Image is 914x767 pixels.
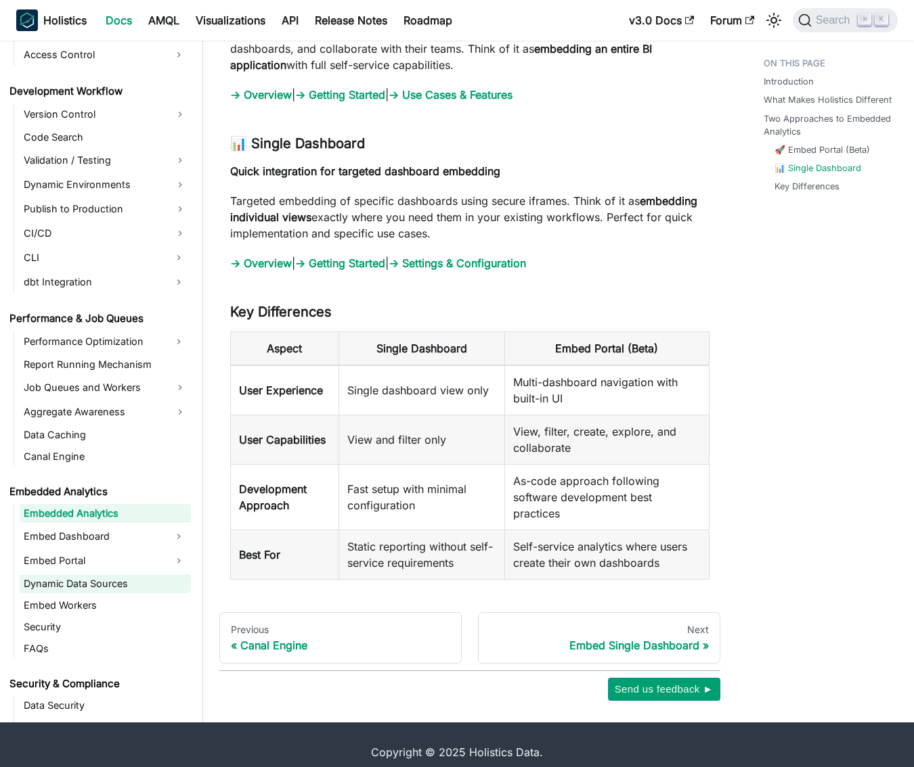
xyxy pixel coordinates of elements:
[20,128,191,147] a: Code Search
[230,87,710,103] p: | |
[764,93,892,106] a: What Makes Holistics Different
[43,12,87,28] b: Holistics
[20,223,191,244] a: CI/CD
[231,638,450,652] div: Canal Engine
[20,377,191,398] a: Job Queues and Workers
[230,88,292,101] a: → Overview
[230,304,710,321] h3: Key Differences
[505,465,709,530] td: As-code approach following software development best practices
[274,9,307,31] a: API
[295,88,385,101] a: → Getting Started
[793,8,898,32] button: Search (Command+K)
[763,9,785,31] button: Switch between dark and light mode (currently light mode)
[167,331,191,352] button: Expand sidebar category 'Performance Optimization'
[20,639,191,658] a: FAQs
[376,342,467,355] strong: Single Dashboard
[608,678,720,701] button: Send us feedback ►
[478,612,720,664] a: NextEmbed Single Dashboard
[167,526,191,547] button: Expand sidebar category 'Embed Dashboard'
[20,696,191,715] a: Data Security
[395,9,460,31] a: Roadmap
[167,271,191,293] button: Expand sidebar category 'dbt Integration'
[858,14,871,26] kbd: ⌘
[230,164,500,178] strong: Quick integration for targeted dashboard embedding
[20,271,167,293] a: dbt Integration
[20,447,191,466] a: Canal Engine
[20,247,167,269] a: CLI
[230,135,710,152] h3: 📊 Single Dashboard
[307,9,395,31] a: Release Notes
[295,256,385,270] a: → Getting Started
[5,82,191,101] a: Development Workflow
[16,9,38,31] img: Holistics
[20,103,191,125] a: Version Control
[20,425,191,444] a: Data Caching
[812,14,858,26] span: Search
[489,624,709,636] div: Next
[389,256,526,270] a: → Settings & Configuration
[20,618,191,636] a: Security
[20,44,167,66] a: Access Control
[489,638,709,652] div: Embed Single Dashboard
[764,75,814,88] a: Introduction
[389,88,513,101] a: → Use Cases & Features
[167,247,191,269] button: Expand sidebar category 'CLI'
[20,574,191,593] a: Dynamic Data Sources
[875,14,888,26] kbd: K
[20,718,191,737] a: GDPR Statement
[621,9,702,31] a: v3.0 Docs
[230,255,710,271] p: | |
[97,9,140,31] a: Docs
[339,365,504,415] td: Single dashboard view only
[5,674,191,693] a: Security & Compliance
[167,44,191,66] button: Expand sidebar category 'Access Control'
[555,342,658,355] strong: Embed Portal (Beta)
[20,149,191,171] a: Validation / Testing
[239,383,323,397] strong: User Experience
[20,174,191,195] a: Dynamic Environments
[505,415,709,465] td: View, filter, create, explore, and collaborate
[775,180,840,193] a: Key Differences
[167,550,191,572] button: Expand sidebar category 'Embed Portal'
[239,548,280,561] strong: Best For
[16,9,87,31] a: HolisticsHolistics
[230,24,710,73] p: Embed a mini BI application within your application where users can explore data, create dashboar...
[505,530,709,580] td: Self-service analytics where users create their own dashboards
[231,624,450,636] div: Previous
[188,9,274,31] a: Visualizations
[219,612,462,664] a: PreviousCanal Engine
[702,9,762,31] a: Forum
[20,526,167,547] a: Embed Dashboard
[239,482,307,512] strong: Development Approach
[239,433,326,446] strong: User Capabilities
[230,256,292,270] a: → Overview
[20,504,191,523] a: Embedded Analytics
[20,331,167,352] a: Performance Optimization
[20,355,191,374] a: Report Running Mechanism
[615,680,714,698] span: Send us feedback ►
[20,550,167,572] a: Embed Portal
[230,193,710,241] p: Targeted embedding of specific dashboards using secure iframes. Think of it as exactly where you ...
[87,744,827,760] div: Copyright © 2025 Holistics Data.
[339,530,504,580] td: Static reporting without self-service requirements
[339,465,504,530] td: Fast setup with minimal configuration
[219,612,720,664] nav: Docs pages
[505,365,709,415] td: Multi-dashboard navigation with built-in UI
[775,162,861,175] a: 📊 Single Dashboard
[20,401,191,423] a: Aggregate Awareness
[267,342,302,355] strong: Aspect
[764,112,893,138] a: Two Approaches to Embedded Analytics
[775,143,870,156] a: 🚀 Embed Portal (Beta)
[140,9,188,31] a: AMQL
[339,415,504,465] td: View and filter only
[5,482,191,501] a: Embedded Analytics
[20,198,191,220] a: Publish to Production
[5,309,191,328] a: Performance & Job Queues
[20,596,191,615] a: Embed Workers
